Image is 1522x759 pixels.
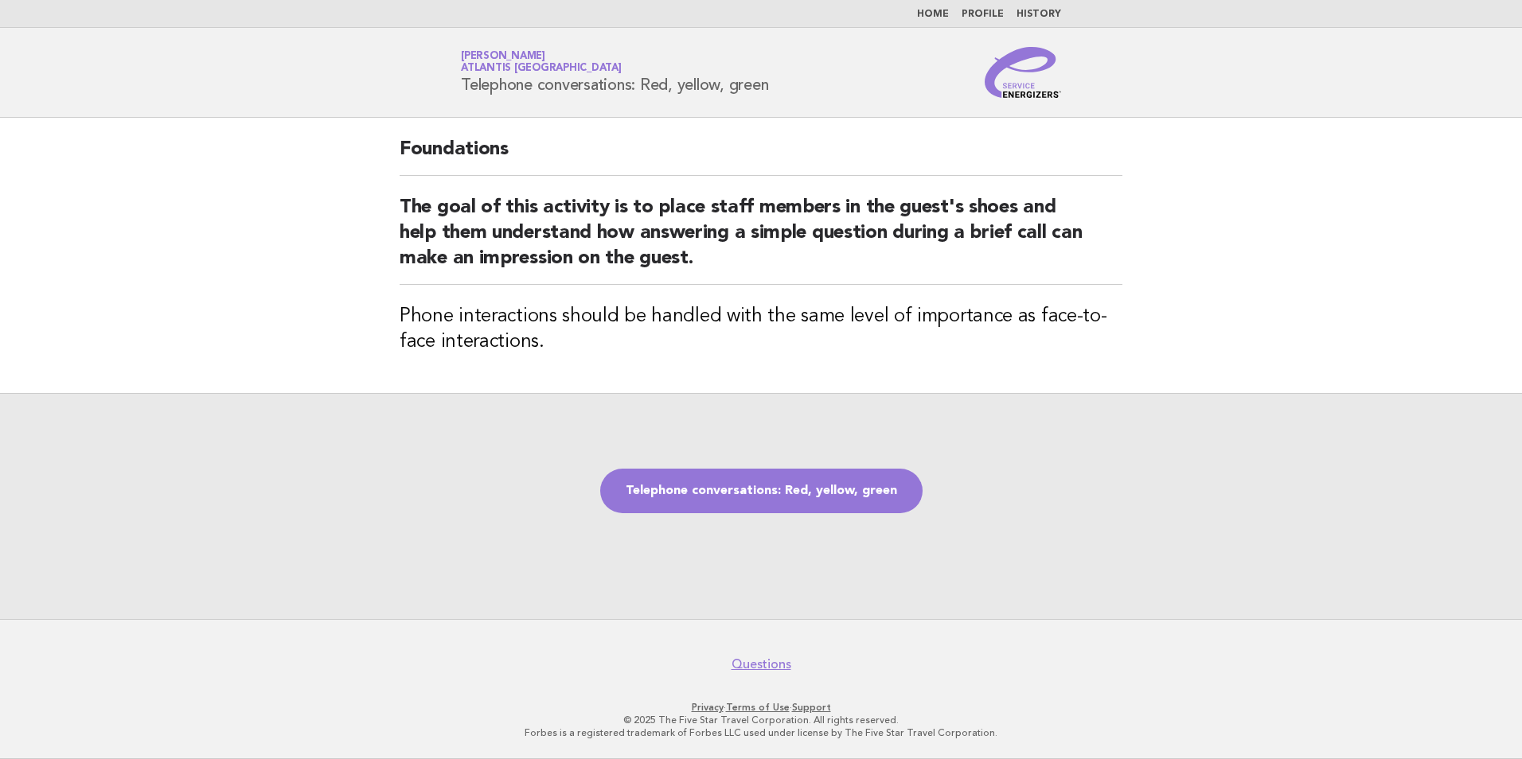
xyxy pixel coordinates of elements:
[692,702,724,713] a: Privacy
[400,195,1122,285] h2: The goal of this activity is to place staff members in the guest's shoes and help them understand...
[917,10,949,19] a: Home
[732,656,791,672] a: Questions
[461,52,768,93] h1: Telephone conversations: Red, yellow, green
[962,10,1004,19] a: Profile
[400,304,1122,355] h3: Phone interactions should be handled with the same level of importance as face-to-face interactions.
[600,469,923,513] a: Telephone conversations: Red, yellow, green
[400,137,1122,176] h2: Foundations
[274,701,1248,714] p: · ·
[461,64,622,74] span: Atlantis [GEOGRAPHIC_DATA]
[461,51,622,73] a: [PERSON_NAME]Atlantis [GEOGRAPHIC_DATA]
[274,714,1248,726] p: © 2025 The Five Star Travel Corporation. All rights reserved.
[1017,10,1061,19] a: History
[985,47,1061,98] img: Service Energizers
[792,702,831,713] a: Support
[274,726,1248,739] p: Forbes is a registered trademark of Forbes LLC used under license by The Five Star Travel Corpora...
[726,702,790,713] a: Terms of Use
